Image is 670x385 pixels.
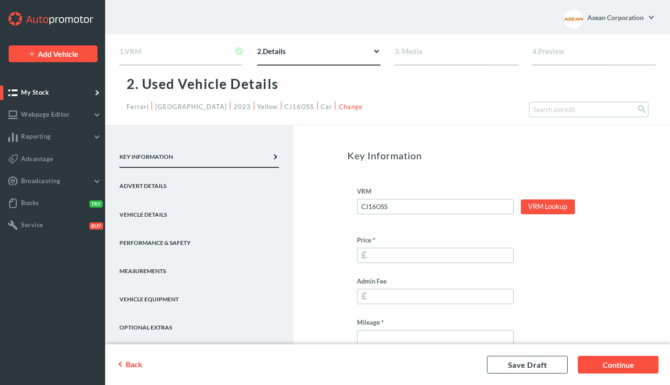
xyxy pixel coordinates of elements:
[357,277,513,285] label: Admin Fee
[521,199,575,214] a: VRM Lookup
[532,46,656,66] div: Preview
[357,319,513,326] label: Mileage *
[230,102,254,110] li: 2023
[257,46,380,66] div: Details
[339,103,363,110] a: Change
[152,102,230,110] li: [GEOGRAPHIC_DATA]
[281,102,318,110] li: CJ16OSS
[38,49,78,58] span: Add Vehicle
[638,105,646,113] input: Submit
[117,360,162,369] a: Back
[402,47,422,55] span: Media
[127,73,648,95] p: 2. Used Vehicle Details
[127,102,152,110] li: Ferrari
[357,236,513,244] label: Price *
[21,221,43,229] span: Service
[21,132,51,140] span: Reporting
[578,356,659,374] a: Continue
[487,356,568,374] a: Save Draft
[119,253,279,281] a: Measurements
[119,168,279,196] a: Advert Details
[257,47,263,55] span: 2.
[119,47,125,55] span: 1.
[21,110,69,118] span: Webpage Editor
[87,199,101,207] button: Try
[21,88,49,96] span: My Stock
[529,102,649,117] input: Search and edit
[347,148,608,163] div: Key Information
[89,222,103,230] span: Buy
[254,102,281,110] li: Yellow
[532,47,538,55] span: 4.
[119,139,279,168] a: Key Information
[395,47,400,55] span: 3.
[119,281,279,309] a: Vehicle Equipment
[119,46,243,66] div: VRM
[89,200,103,208] span: Try
[21,199,39,207] span: Books
[21,155,54,163] span: Advantage
[87,221,101,229] button: Buy
[119,309,279,338] a: Optional Extras
[9,45,97,62] a: Add Vehicle
[587,8,656,27] a: Asean Corporation
[119,338,279,366] a: REORDER FEATURES
[126,359,142,368] span: Back
[318,102,336,110] li: car
[21,177,60,185] span: Broadcasting
[357,187,513,195] label: VRM
[119,197,279,225] a: Vehicle Details
[119,225,279,253] a: Performance & Safety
